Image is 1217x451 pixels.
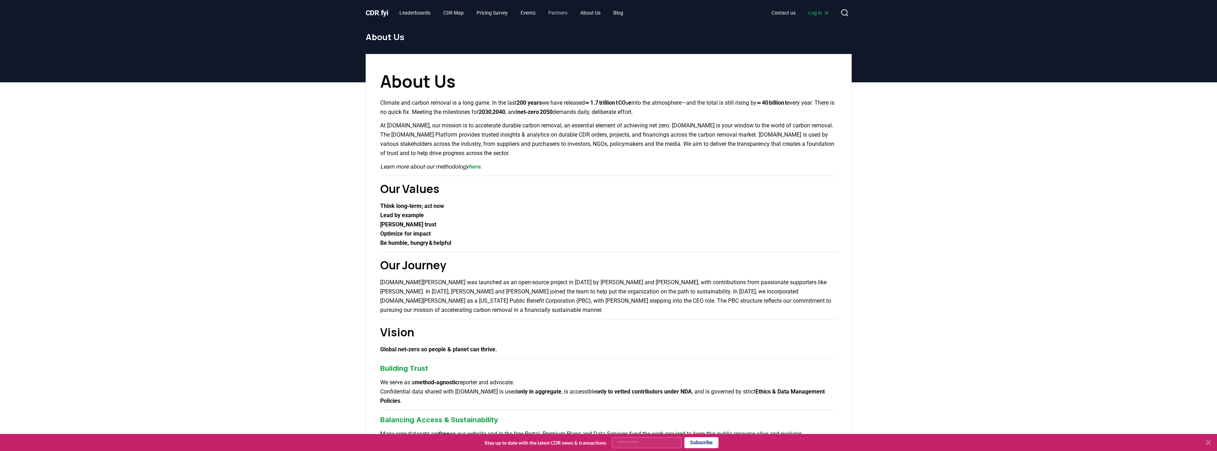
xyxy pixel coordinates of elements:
a: Pricing Survey [471,6,513,19]
strong: free [439,430,449,437]
strong: Global net‑zero so people & planet can thrive. [380,346,497,353]
strong: 2040 [492,109,505,115]
a: here [469,163,480,170]
p: Many core datasets are on our website and in the free Portal. Premium Plans and Data Services fun... [380,429,837,439]
strong: Optimize for impact [380,230,431,237]
a: Events [515,6,541,19]
a: About Us [575,6,606,19]
p: [DOMAIN_NAME][PERSON_NAME] was launched as an open-source project in [DATE] by [PERSON_NAME] and ... [380,278,837,315]
p: Climate and carbon removal is a long game. In the last we have released into the atmosphere—and t... [380,98,837,117]
strong: Ethics & Data Management Policies [380,388,825,404]
a: Partners [543,6,573,19]
strong: net‑zero 2050 [517,109,553,115]
h2: Our Journey [380,257,837,274]
a: CDR Map [437,6,469,19]
h3: Building Trust [380,363,837,374]
a: Blog [608,6,629,19]
h1: About Us [380,68,837,94]
strong: [PERSON_NAME] trust [380,221,436,228]
h2: Vision [380,324,837,341]
nav: Main [766,6,835,19]
strong: method‑agnostic [415,379,458,386]
nav: Main [394,6,629,19]
span: Log in [808,9,829,16]
strong: Lead by example [380,212,424,219]
a: Log in [803,6,835,19]
p: At [DOMAIN_NAME], our mission is to accelerate durable carbon removal, an essential element of ac... [380,121,837,158]
strong: only to vetted contributors under NDA [596,388,692,395]
strong: 2030 [479,109,491,115]
strong: ≈ 1.7 trillion t CO₂e [585,99,631,106]
span: . [379,9,381,17]
a: CDR.fyi [366,8,388,18]
h1: About Us [366,31,852,43]
a: Contact us [766,6,801,19]
strong: only in aggregate [517,388,561,395]
em: Learn more about our methodology . [380,163,482,170]
strong: ≈ 40 billion t [756,99,787,106]
a: Leaderboards [394,6,436,19]
strong: 200 years [517,99,542,106]
h3: Balancing Access & Sustainability [380,414,837,425]
strong: Be humble, hungry & helpful [380,240,451,246]
h2: Our Values [380,180,837,197]
span: CDR fyi [366,9,388,17]
p: We serve as a reporter and advocate. Confidential data shared with [DOMAIN_NAME] is used , is acc... [380,378,837,406]
strong: Think long‑term; act now [380,203,445,209]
